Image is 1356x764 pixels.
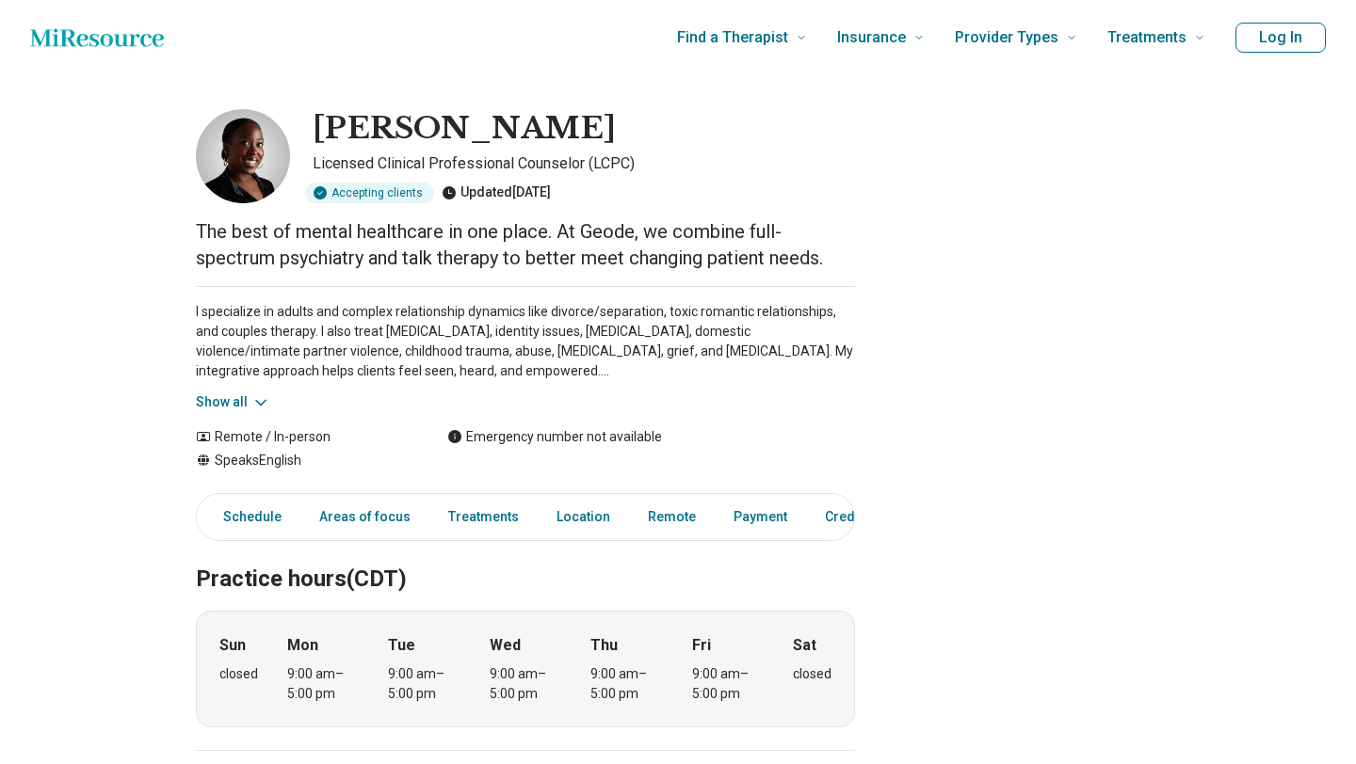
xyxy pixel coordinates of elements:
[590,634,618,657] strong: Thu
[1235,23,1326,53] button: Log In
[442,183,551,203] div: Updated [DATE]
[196,451,410,470] div: Speaks English
[196,218,855,271] p: The best of mental healthcare in one place. At Geode, we combine full-spectrum psychiatry and tal...
[219,664,258,684] div: closed
[313,109,616,149] h1: [PERSON_NAME]
[692,634,711,657] strong: Fri
[30,19,164,56] a: Home page
[196,109,290,203] img: Kahina Ray, Licensed Clinical Professional Counselor (LCPC)
[637,498,707,536] a: Remote
[196,302,855,381] p: I specialize in adults and complex relationship dynamics like divorce/separation, toxic romantic ...
[590,664,663,704] div: 9:00 am – 5:00 pm
[196,427,410,447] div: Remote / In-person
[692,664,765,704] div: 9:00 am – 5:00 pm
[490,664,562,704] div: 9:00 am – 5:00 pm
[722,498,799,536] a: Payment
[490,634,521,657] strong: Wed
[388,664,460,704] div: 9:00 am – 5:00 pm
[545,498,621,536] a: Location
[837,24,906,51] span: Insurance
[677,24,788,51] span: Find a Therapist
[287,664,360,704] div: 9:00 am – 5:00 pm
[955,24,1058,51] span: Provider Types
[793,664,831,684] div: closed
[313,152,855,175] p: Licensed Clinical Professional Counselor (LCPC)
[305,183,434,203] div: Accepting clients
[308,498,422,536] a: Areas of focus
[437,498,530,536] a: Treatments
[287,634,318,657] strong: Mon
[196,611,855,727] div: When does the program meet?
[793,634,816,657] strong: Sat
[388,634,415,657] strong: Tue
[1107,24,1186,51] span: Treatments
[219,634,246,657] strong: Sun
[196,518,855,596] h2: Practice hours (CDT)
[201,498,293,536] a: Schedule
[196,392,270,412] button: Show all
[447,427,662,447] div: Emergency number not available
[814,498,908,536] a: Credentials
